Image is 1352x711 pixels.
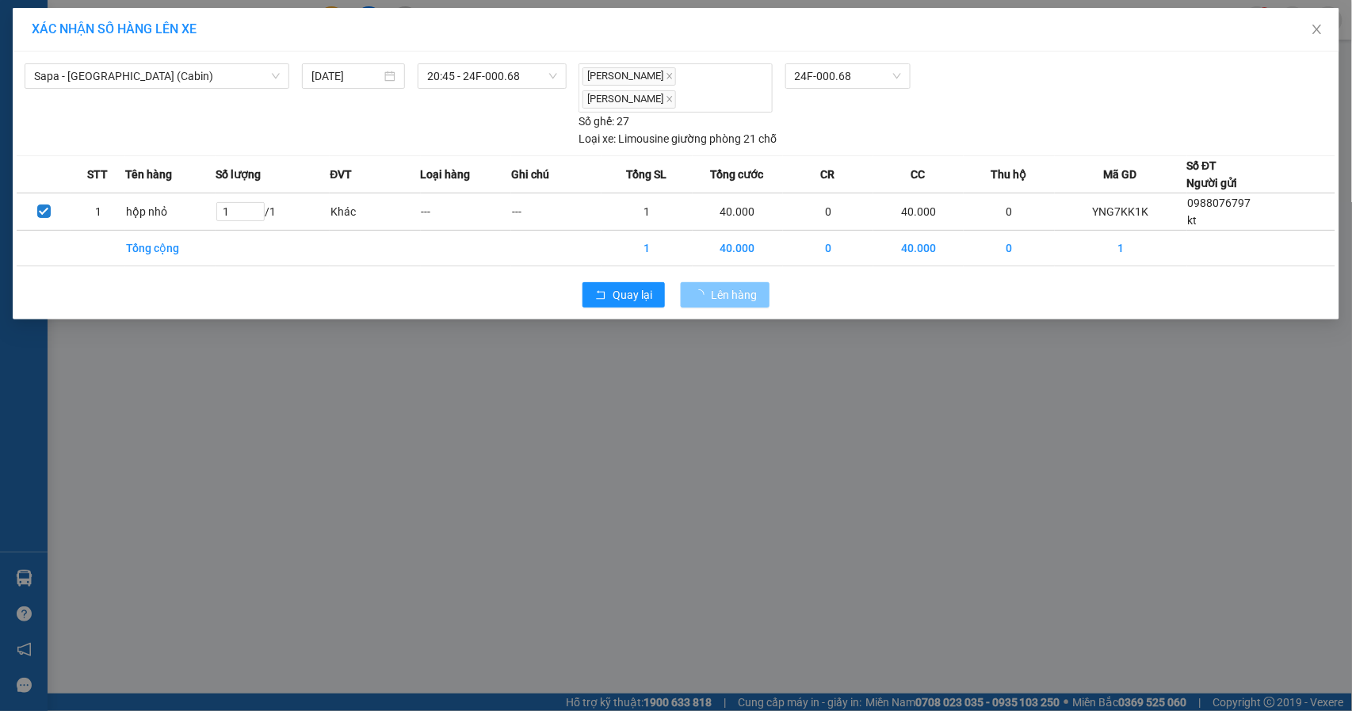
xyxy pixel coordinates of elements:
[783,230,873,266] td: 0
[125,166,172,183] span: Tên hàng
[964,230,1054,266] td: 0
[873,193,964,230] td: 40.000
[666,95,674,103] span: close
[1055,193,1187,230] td: YNG7KK1K
[427,64,557,88] span: 20:45 - 24F-000.68
[330,193,420,230] td: Khác
[681,282,770,308] button: Lên hàng
[693,289,711,300] span: loading
[711,286,757,304] span: Lên hàng
[32,21,197,36] span: XÁC NHẬN SỐ HÀNG LÊN XE
[613,286,652,304] span: Quay lại
[579,113,614,130] span: Số ghế:
[1187,157,1238,192] div: Số ĐT Người gửi
[582,90,676,109] span: [PERSON_NAME]
[693,193,783,230] td: 40.000
[693,230,783,266] td: 40.000
[1295,8,1339,52] button: Close
[34,64,280,88] span: Sapa - Hà Nội (Cabin)
[125,193,216,230] td: hộp nhỏ
[511,193,602,230] td: ---
[421,166,471,183] span: Loại hàng
[579,113,629,130] div: 27
[820,166,834,183] span: CR
[711,166,764,183] span: Tổng cước
[1104,166,1137,183] span: Mã GD
[582,67,676,86] span: [PERSON_NAME]
[1055,230,1187,266] td: 1
[964,193,1054,230] td: 0
[795,64,901,88] span: 24F-000.68
[579,130,777,147] div: Limousine giường phòng 21 chỗ
[330,166,352,183] span: ĐVT
[579,130,616,147] span: Loại xe:
[582,282,665,308] button: rollbackQuay lại
[1188,197,1251,209] span: 0988076797
[991,166,1027,183] span: Thu hộ
[511,166,549,183] span: Ghi chú
[125,230,216,266] td: Tổng cộng
[911,166,926,183] span: CC
[602,193,692,230] td: 1
[626,166,666,183] span: Tổng SL
[1188,214,1197,227] span: kt
[216,193,330,230] td: / 1
[311,67,381,85] input: 14/08/2025
[873,230,964,266] td: 40.000
[666,72,674,80] span: close
[216,166,261,183] span: Số lượng
[1311,23,1323,36] span: close
[602,230,692,266] td: 1
[71,193,126,230] td: 1
[421,193,511,230] td: ---
[595,289,606,302] span: rollback
[87,166,108,183] span: STT
[783,193,873,230] td: 0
